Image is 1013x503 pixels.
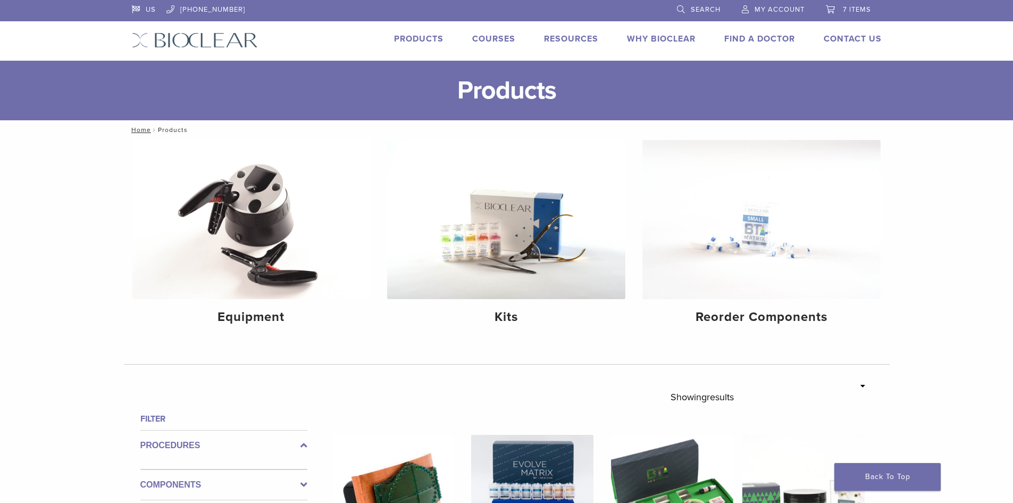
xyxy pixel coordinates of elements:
img: Reorder Components [642,140,881,299]
a: Kits [387,140,625,334]
a: Products [394,34,443,44]
h4: Kits [396,308,617,327]
a: Equipment [132,140,371,334]
label: Procedures [140,439,307,452]
span: Search [691,5,721,14]
h4: Reorder Components [651,308,872,327]
label: Components [140,479,307,491]
a: Reorder Components [642,140,881,334]
img: Equipment [132,140,371,299]
img: Bioclear [132,32,258,48]
a: Why Bioclear [627,34,696,44]
a: Courses [472,34,515,44]
span: 7 items [843,5,871,14]
a: Resources [544,34,598,44]
span: / [151,127,158,133]
a: Back To Top [834,463,941,491]
p: Showing results [671,386,734,408]
a: Contact Us [824,34,882,44]
img: Kits [387,140,625,299]
nav: Products [124,120,890,139]
a: Home [128,126,151,134]
h4: Equipment [141,308,362,327]
span: My Account [755,5,805,14]
a: Find A Doctor [724,34,795,44]
h4: Filter [140,413,307,425]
